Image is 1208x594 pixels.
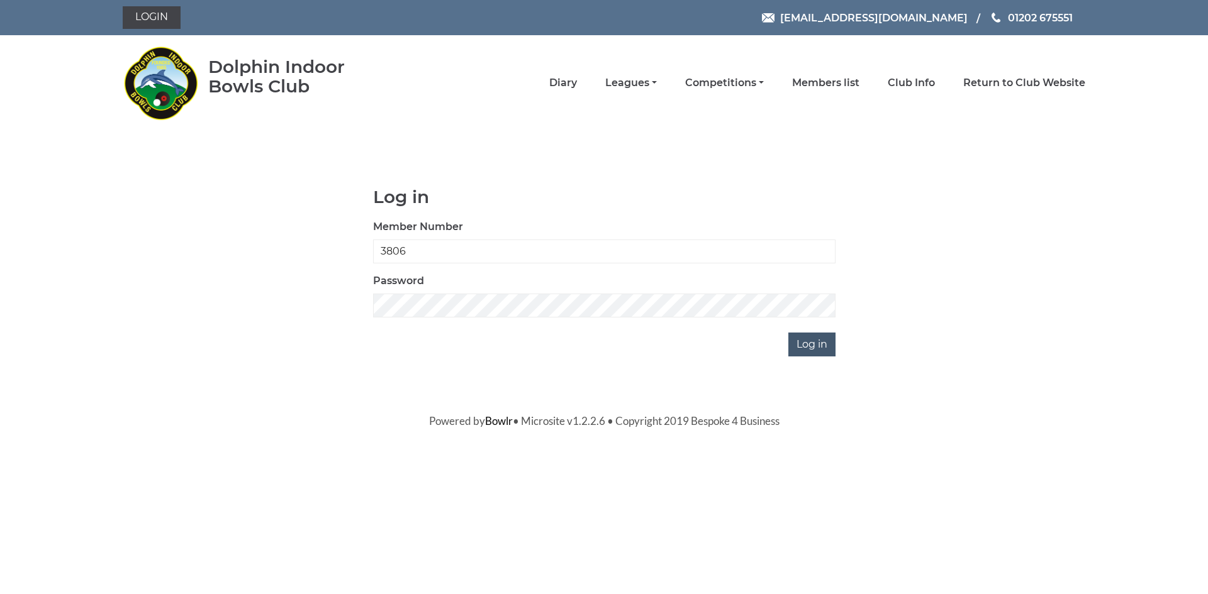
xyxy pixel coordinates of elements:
[685,76,764,90] a: Competitions
[123,39,198,127] img: Dolphin Indoor Bowls Club
[762,13,775,23] img: Email
[1008,11,1073,23] span: 01202 675551
[373,187,836,207] h1: Log in
[605,76,657,90] a: Leagues
[788,333,836,356] input: Log in
[792,76,859,90] a: Members list
[762,10,968,26] a: Email [EMAIL_ADDRESS][DOMAIN_NAME]
[208,57,385,96] div: Dolphin Indoor Bowls Club
[373,273,424,289] label: Password
[123,6,181,29] a: Login
[373,219,463,234] label: Member Number
[888,76,935,90] a: Club Info
[992,13,1000,23] img: Phone us
[429,414,780,427] span: Powered by • Microsite v1.2.2.6 • Copyright 2019 Bespoke 4 Business
[485,414,513,427] a: Bowlr
[990,10,1073,26] a: Phone us 01202 675551
[549,76,577,90] a: Diary
[780,11,968,23] span: [EMAIL_ADDRESS][DOMAIN_NAME]
[963,76,1085,90] a: Return to Club Website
